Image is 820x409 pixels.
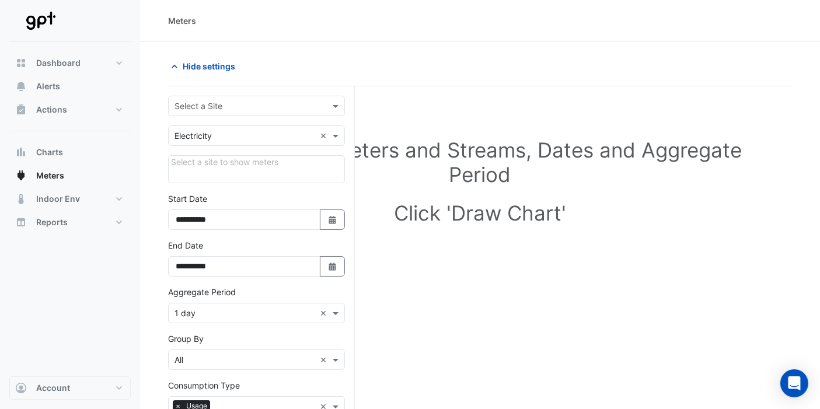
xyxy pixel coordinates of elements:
h1: Click 'Draw Chart' [187,201,773,225]
fa-icon: Select Date [327,215,338,225]
div: Open Intercom Messenger [780,369,808,397]
button: Dashboard [9,51,131,75]
h1: Select Site, Meters and Streams, Dates and Aggregate Period [187,138,773,187]
button: Hide settings [168,56,243,76]
app-icon: Charts [15,146,27,158]
div: Meters [168,15,196,27]
span: Hide settings [183,60,235,72]
div: Click Update or Cancel in Details panel [168,155,345,183]
span: Clear [320,354,330,366]
app-icon: Alerts [15,81,27,92]
button: Reports [9,211,131,234]
span: Clear [320,307,330,319]
span: Indoor Env [36,193,80,205]
label: Aggregate Period [168,286,236,298]
span: Charts [36,146,63,158]
span: Meters [36,170,64,181]
fa-icon: Select Date [327,261,338,271]
span: Actions [36,104,67,116]
button: Indoor Env [9,187,131,211]
span: Reports [36,216,68,228]
img: Company Logo [14,9,67,33]
app-icon: Dashboard [15,57,27,69]
span: Account [36,382,70,394]
button: Meters [9,164,131,187]
label: End Date [168,239,203,251]
app-icon: Indoor Env [15,193,27,205]
label: Start Date [168,193,207,205]
span: Clear [320,130,330,142]
app-icon: Reports [15,216,27,228]
span: Dashboard [36,57,81,69]
label: Consumption Type [168,379,240,391]
label: Group By [168,333,204,345]
app-icon: Actions [15,104,27,116]
button: Account [9,376,131,400]
button: Actions [9,98,131,121]
app-icon: Meters [15,170,27,181]
button: Alerts [9,75,131,98]
span: Alerts [36,81,60,92]
button: Charts [9,141,131,164]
